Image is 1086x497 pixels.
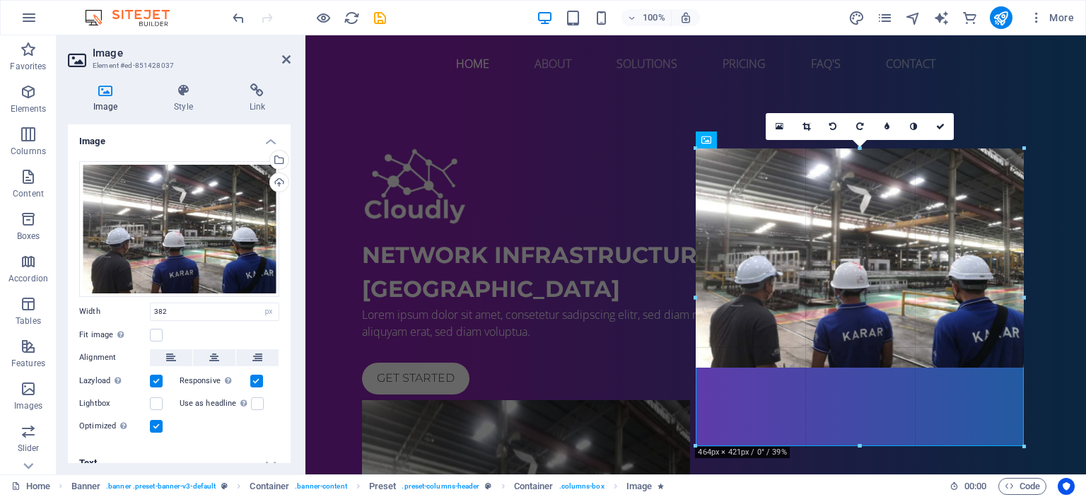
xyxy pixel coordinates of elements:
[10,61,46,72] p: Favorites
[180,373,250,390] label: Responsive
[250,478,289,495] span: Click to select. Double-click to edit
[933,10,950,26] i: AI Writer
[1005,478,1040,495] span: Code
[369,478,397,495] span: Click to select. Double-click to edit
[79,418,150,435] label: Optimized
[402,478,479,495] span: . preset-columns-header
[514,478,554,495] span: Click to select. Double-click to edit
[848,10,865,26] i: Design (Ctrl+Alt+Y)
[79,327,150,344] label: Fit image
[68,83,148,113] h4: Image
[224,83,291,113] h4: Link
[974,481,976,491] span: :
[16,315,41,327] p: Tables
[846,113,873,140] a: Rotate right 90°
[905,9,922,26] button: navigator
[344,10,360,26] i: Reload page
[626,478,652,495] span: Click to select. Double-click to edit
[559,478,605,495] span: . columns-box
[8,273,48,284] p: Accordion
[180,395,251,412] label: Use as headline
[11,146,46,157] p: Columns
[933,9,950,26] button: text_generator
[295,478,346,495] span: . banner-content
[372,10,388,26] i: Save (Ctrl+S)
[315,9,332,26] button: Click here to leave preview mode and continue editing
[695,447,789,458] div: 464px × 421px / 0° / 39%
[71,478,101,495] span: Click to select. Double-click to edit
[643,9,665,26] h6: 100%
[1024,6,1080,29] button: More
[14,400,43,411] p: Images
[993,10,1009,26] i: Publish
[1058,478,1075,495] button: Usercentrics
[11,358,45,369] p: Features
[658,482,664,490] i: Element contains an animation
[962,10,978,26] i: Commerce
[68,124,291,150] h4: Image
[900,113,927,140] a: Greyscale
[68,446,291,480] h4: Text
[819,113,846,140] a: Rotate left 90°
[766,113,793,140] a: Select files from the file manager, stock photos, or upload file(s)
[990,6,1012,29] button: publish
[79,373,150,390] label: Lazyload
[905,10,921,26] i: Navigator
[148,83,223,113] h4: Style
[621,9,672,26] button: 100%
[927,113,954,140] a: Confirm ( Ctrl ⏎ )
[13,188,44,199] p: Content
[221,482,228,490] i: This element is a customizable preset
[848,9,865,26] button: design
[873,113,900,140] a: Blur
[93,47,291,59] h2: Image
[877,9,894,26] button: pages
[230,9,247,26] button: undo
[962,9,979,26] button: commerce
[793,113,819,140] a: Crop mode
[93,59,262,72] h3: Element #ed-851428037
[371,9,388,26] button: save
[79,349,150,366] label: Alignment
[17,230,40,242] p: Boxes
[343,9,360,26] button: reload
[950,478,987,495] h6: Session time
[964,478,986,495] span: 00 00
[81,9,187,26] img: Editor Logo
[1029,11,1074,25] span: More
[106,478,216,495] span: . banner .preset-banner-v3-default
[230,10,247,26] i: Undo: Change image (Ctrl+Z)
[79,161,279,297] div: onsite-kilang-UhTvQWU1ofjHl_XX6ts1Qw.jpg
[877,10,893,26] i: Pages (Ctrl+Alt+S)
[11,478,50,495] a: Click to cancel selection. Double-click to open Pages
[679,11,692,24] i: On resize automatically adjust zoom level to fit chosen device.
[79,395,150,412] label: Lightbox
[79,308,150,315] label: Width
[998,478,1046,495] button: Code
[11,103,47,115] p: Elements
[71,478,665,495] nav: breadcrumb
[18,443,40,454] p: Slider
[485,482,491,490] i: This element is a customizable preset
